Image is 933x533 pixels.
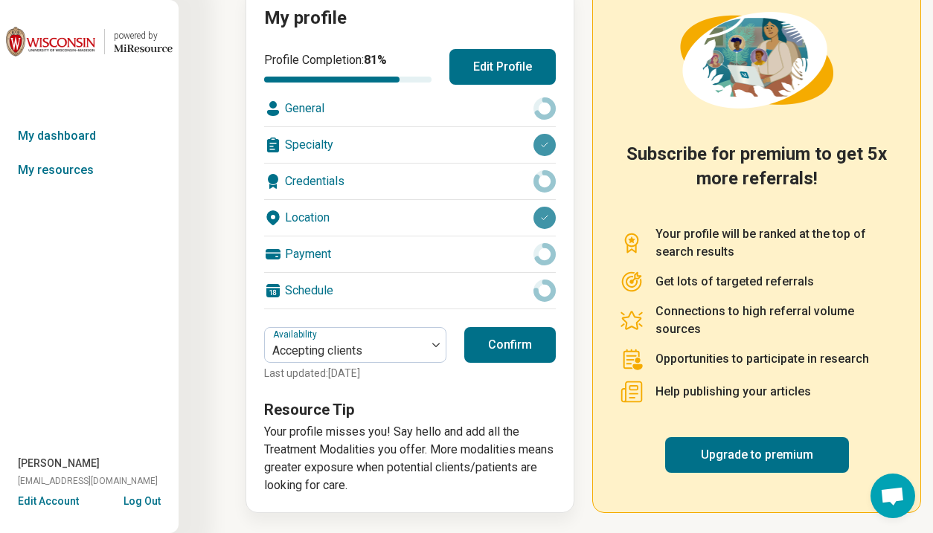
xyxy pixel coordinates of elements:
[264,236,556,272] div: Payment
[264,164,556,199] div: Credentials
[364,53,387,67] span: 81 %
[871,474,915,518] a: Open chat
[6,24,95,59] img: University of Wisconsin-Madison
[18,456,100,471] span: [PERSON_NAME]
[124,494,161,505] button: Log Out
[18,494,79,509] button: Edit Account
[264,423,556,494] p: Your profile misses you! Say hello and add all the Treatment Modalities you offer. More modalitie...
[665,437,849,473] a: Upgrade to premium
[655,383,811,401] p: Help publishing your articles
[18,474,158,488] span: [EMAIL_ADDRESS][DOMAIN_NAME]
[114,29,173,42] div: powered by
[264,51,432,83] div: Profile Completion:
[655,303,894,338] p: Connections to high referral volume sources
[655,350,869,368] p: Opportunities to participate in research
[264,127,556,163] div: Specialty
[620,142,894,207] h2: Subscribe for premium to get 5x more referrals!
[264,200,556,236] div: Location
[449,49,556,85] button: Edit Profile
[6,24,173,59] a: University of Wisconsin-Madisonpowered by
[464,327,556,363] button: Confirm
[655,273,814,291] p: Get lots of targeted referrals
[273,329,320,340] label: Availability
[264,6,556,31] h2: My profile
[264,366,446,381] p: Last updated: [DATE]
[655,225,894,261] p: Your profile will be ranked at the top of search results
[264,91,556,126] div: General
[264,399,556,420] h3: Resource Tip
[264,273,556,309] div: Schedule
